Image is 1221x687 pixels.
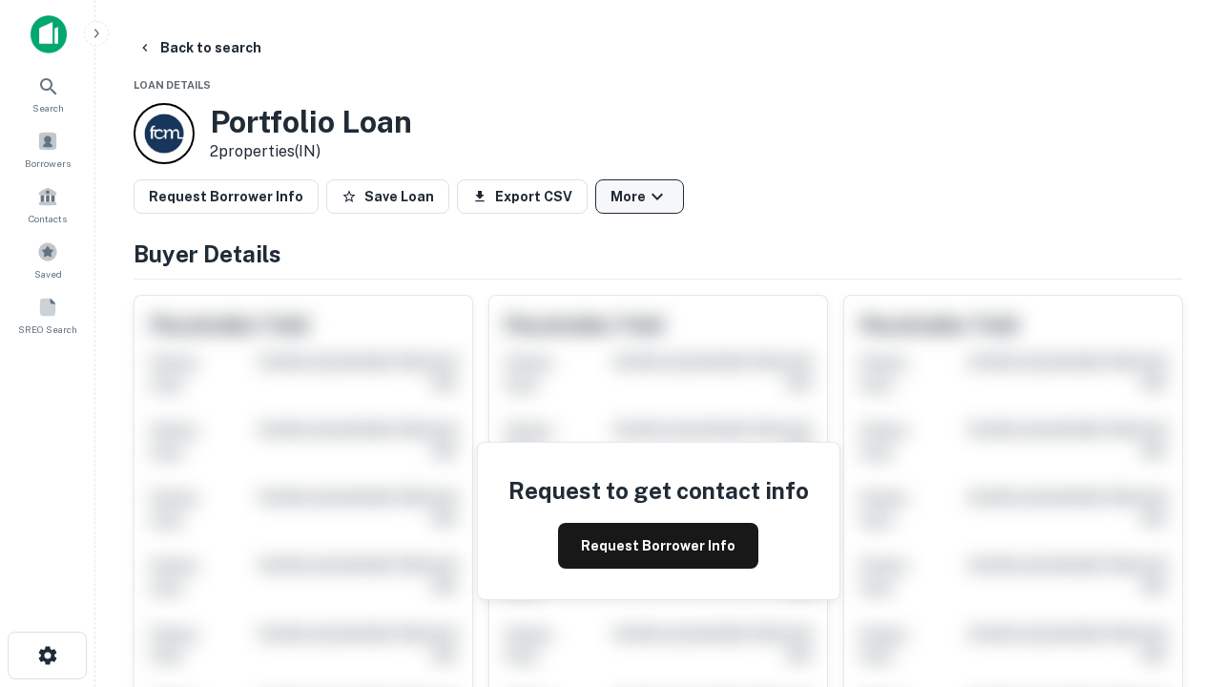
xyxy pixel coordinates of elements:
[457,179,588,214] button: Export CSV
[6,123,90,175] a: Borrowers
[508,473,809,508] h4: Request to get contact info
[326,179,449,214] button: Save Loan
[134,237,1183,271] h4: Buyer Details
[134,79,211,91] span: Loan Details
[595,179,684,214] button: More
[18,322,77,337] span: SREO Search
[6,68,90,119] a: Search
[6,234,90,285] a: Saved
[31,15,67,53] img: capitalize-icon.png
[558,523,758,569] button: Request Borrower Info
[25,156,71,171] span: Borrowers
[210,104,412,140] h3: Portfolio Loan
[1126,534,1221,626] iframe: Chat Widget
[6,178,90,230] a: Contacts
[6,289,90,341] a: SREO Search
[34,266,62,281] span: Saved
[32,100,64,115] span: Search
[130,31,269,65] button: Back to search
[29,211,67,226] span: Contacts
[210,140,412,163] p: 2 properties (IN)
[134,179,319,214] button: Request Borrower Info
